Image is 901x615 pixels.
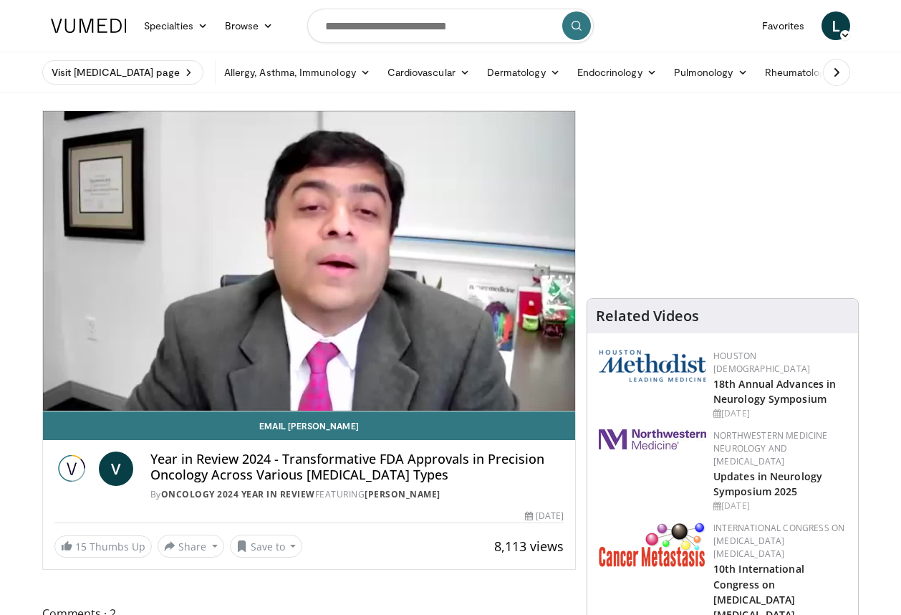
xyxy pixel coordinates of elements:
a: Favorites [753,11,813,40]
img: 2a462fb6-9365-492a-ac79-3166a6f924d8.png.150x105_q85_autocrop_double_scale_upscale_version-0.2.jpg [599,429,706,449]
a: Pulmonology [665,58,756,87]
span: 8,113 views [494,538,564,555]
div: By FEATURING [150,488,564,501]
span: 15 [75,540,87,553]
a: Specialties [135,11,216,40]
button: Save to [230,535,303,558]
a: Visit [MEDICAL_DATA] page [42,60,203,85]
a: Allergy, Asthma, Immunology [216,58,379,87]
div: [DATE] [713,500,847,512]
img: Oncology 2024 Year in Review [54,452,93,486]
iframe: Advertisement [615,110,830,290]
a: 18th Annual Advances in Neurology Symposium [713,377,836,406]
a: Northwestern Medicine Neurology and [MEDICAL_DATA] [713,429,828,467]
img: 5e4488cc-e109-4a4e-9fd9-73bb9237ee91.png.150x105_q85_autocrop_double_scale_upscale_version-0.2.png [599,350,706,382]
h4: Year in Review 2024 - Transformative FDA Approvals in Precision Oncology Across Various [MEDICAL_... [150,452,564,482]
img: 6ff8bc22-9509-4454-a4f8-ac79dd3b8976.png.150x105_q85_autocrop_double_scale_upscale_version-0.2.png [599,522,706,567]
a: Endocrinology [569,58,665,87]
a: International Congress on [MEDICAL_DATA] [MEDICAL_DATA] [713,522,844,560]
input: Search topics, interventions [307,9,594,43]
a: 15 Thumbs Up [54,535,152,558]
a: L [821,11,850,40]
button: Share [158,535,224,558]
a: Email [PERSON_NAME] [43,411,575,440]
a: Rheumatology [756,58,854,87]
a: Oncology 2024 Year in Review [161,488,315,500]
div: [DATE] [525,510,564,523]
a: Browse [216,11,282,40]
a: V [99,452,133,486]
a: Dermatology [478,58,569,87]
a: Updates in Neurology Symposium 2025 [713,469,822,498]
a: [PERSON_NAME] [365,488,440,500]
h4: Related Videos [596,307,699,325]
video-js: Video Player [43,111,575,411]
img: VuMedi Logo [51,19,127,33]
div: [DATE] [713,407,847,420]
a: Houston [DEMOGRAPHIC_DATA] [713,350,810,375]
a: Cardiovascular [379,58,478,87]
